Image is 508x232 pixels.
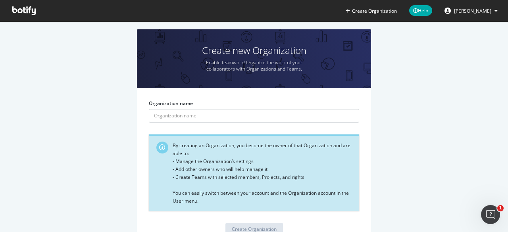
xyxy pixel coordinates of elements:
[137,45,371,56] h1: Create new Organization
[454,8,491,14] span: Hjalmar Desmond
[481,205,500,224] iframe: Intercom live chat
[149,109,359,123] input: Organization name
[438,4,504,17] button: [PERSON_NAME]
[149,100,193,107] label: Organization name
[173,142,353,205] div: By creating an Organization, you become the owner of that Organization and are able to: - Manage ...
[345,7,397,15] button: Create Organization
[409,5,432,16] span: Help
[497,205,504,211] span: 1
[194,59,314,72] p: Enable teamwork! Organize the work of your collaborators with Organizations and Teams.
